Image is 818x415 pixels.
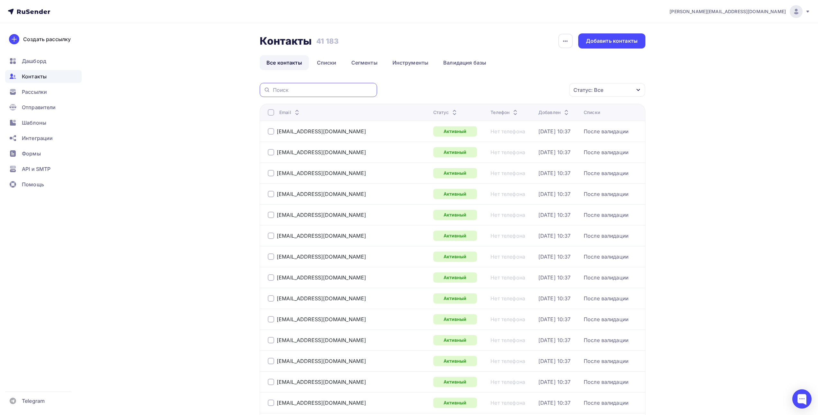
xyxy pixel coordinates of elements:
[490,358,525,364] a: Нет телефона
[277,337,366,343] a: [EMAIL_ADDRESS][DOMAIN_NAME]
[277,233,366,239] a: [EMAIL_ADDRESS][DOMAIN_NAME]
[433,356,477,366] a: Активный
[538,274,571,281] a: [DATE] 10:37
[22,103,56,111] span: Отправители
[490,233,525,239] a: Нет телефона
[538,253,571,260] a: [DATE] 10:37
[433,147,477,157] div: Активный
[490,379,525,385] a: Нет телефона
[490,109,519,116] div: Телефон
[538,191,571,197] a: [DATE] 10:37
[538,233,571,239] div: [DATE] 10:37
[386,55,436,70] a: Инструменты
[433,272,477,283] a: Активный
[22,88,47,96] span: Рассылки
[538,295,571,302] a: [DATE] 10:37
[433,210,477,220] div: Активный
[433,168,477,178] a: Активный
[584,191,628,197] a: После валидации
[277,295,366,302] a: [EMAIL_ADDRESS][DOMAIN_NAME]
[584,149,628,155] a: После валидации
[277,253,366,260] a: [EMAIL_ADDRESS][DOMAIN_NAME]
[584,212,628,218] div: После валидации
[433,109,459,116] div: Статус
[586,37,638,45] div: Добавить контакты
[277,212,366,218] div: [EMAIL_ADDRESS][DOMAIN_NAME]
[538,212,571,218] a: [DATE] 10:37
[277,149,366,155] a: [EMAIL_ADDRESS][DOMAIN_NAME]
[584,253,628,260] div: После валидации
[584,295,628,302] a: После валидации
[538,358,571,364] div: [DATE] 10:37
[277,128,366,135] a: [EMAIL_ADDRESS][DOMAIN_NAME]
[316,37,338,46] h3: 41 183
[490,337,525,343] a: Нет телефона
[538,379,571,385] a: [DATE] 10:37
[433,314,477,324] div: Активный
[277,379,366,385] div: [EMAIL_ADDRESS][DOMAIN_NAME]
[584,358,628,364] div: После валидации
[538,400,571,406] a: [DATE] 10:37
[277,170,366,176] div: [EMAIL_ADDRESS][DOMAIN_NAME]
[5,147,82,160] a: Формы
[5,101,82,114] a: Отправители
[490,149,525,155] a: Нет телефона
[538,170,571,176] div: [DATE] 10:37
[310,55,343,70] a: Списки
[277,191,366,197] div: [EMAIL_ADDRESS][DOMAIN_NAME]
[490,316,525,322] div: Нет телефона
[490,191,525,197] a: Нет телефона
[433,293,477,304] a: Активный
[584,316,628,322] div: После валидации
[433,335,477,345] a: Активный
[584,170,628,176] a: После валидации
[433,189,477,199] a: Активный
[277,358,366,364] a: [EMAIL_ADDRESS][DOMAIN_NAME]
[277,316,366,322] a: [EMAIL_ADDRESS][DOMAIN_NAME]
[22,165,50,173] span: API и SMTP
[538,109,570,116] div: Добавлен
[22,397,45,405] span: Telegram
[573,86,603,94] div: Статус: Все
[538,337,571,343] a: [DATE] 10:37
[490,170,525,176] a: Нет телефона
[670,8,786,15] span: [PERSON_NAME][EMAIL_ADDRESS][DOMAIN_NAME]
[490,274,525,281] a: Нет телефона
[584,274,628,281] div: После валидации
[22,57,46,65] span: Дашборд
[5,55,82,67] a: Дашборд
[569,83,645,97] button: Статус: Все
[584,337,628,343] a: После валидации
[436,55,493,70] a: Валидация базы
[22,119,46,127] span: Шаблоны
[277,400,366,406] a: [EMAIL_ADDRESS][DOMAIN_NAME]
[277,274,366,281] a: [EMAIL_ADDRESS][DOMAIN_NAME]
[490,212,525,218] div: Нет телефона
[584,109,600,116] div: Списки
